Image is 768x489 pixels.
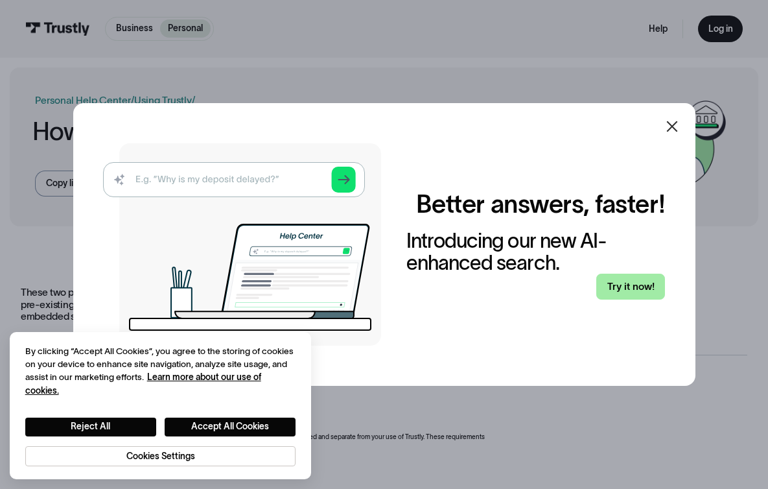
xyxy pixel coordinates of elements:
[25,345,296,467] div: Privacy
[406,230,666,274] div: Introducing our new AI-enhanced search.
[416,189,665,219] h2: Better answers, faster!
[25,446,296,466] button: Cookies Settings
[25,372,261,395] a: More information about your privacy, opens in a new tab
[25,345,296,398] div: By clicking “Accept All Cookies”, you agree to the storing of cookies on your device to enhance s...
[25,418,156,436] button: Reject All
[596,274,665,300] a: Try it now!
[165,418,296,436] button: Accept All Cookies
[10,332,310,479] div: Cookie banner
